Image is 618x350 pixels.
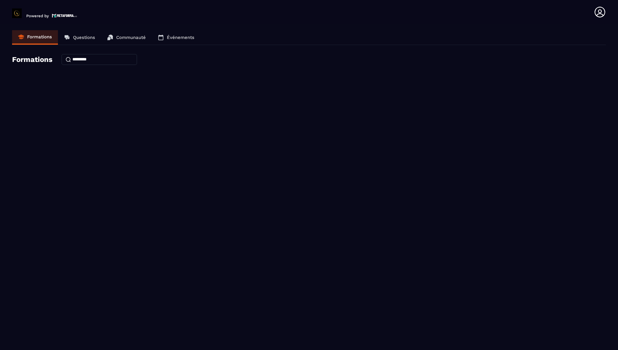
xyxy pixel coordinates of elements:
[52,13,77,18] img: logo
[101,30,152,45] a: Communauté
[12,8,22,18] img: logo-branding
[152,30,200,45] a: Événements
[167,35,194,40] p: Événements
[73,35,95,40] p: Questions
[27,34,52,40] p: Formations
[116,35,146,40] p: Communauté
[26,14,49,18] p: Powered by
[12,55,53,64] h4: Formations
[58,30,101,45] a: Questions
[12,30,58,45] a: Formations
